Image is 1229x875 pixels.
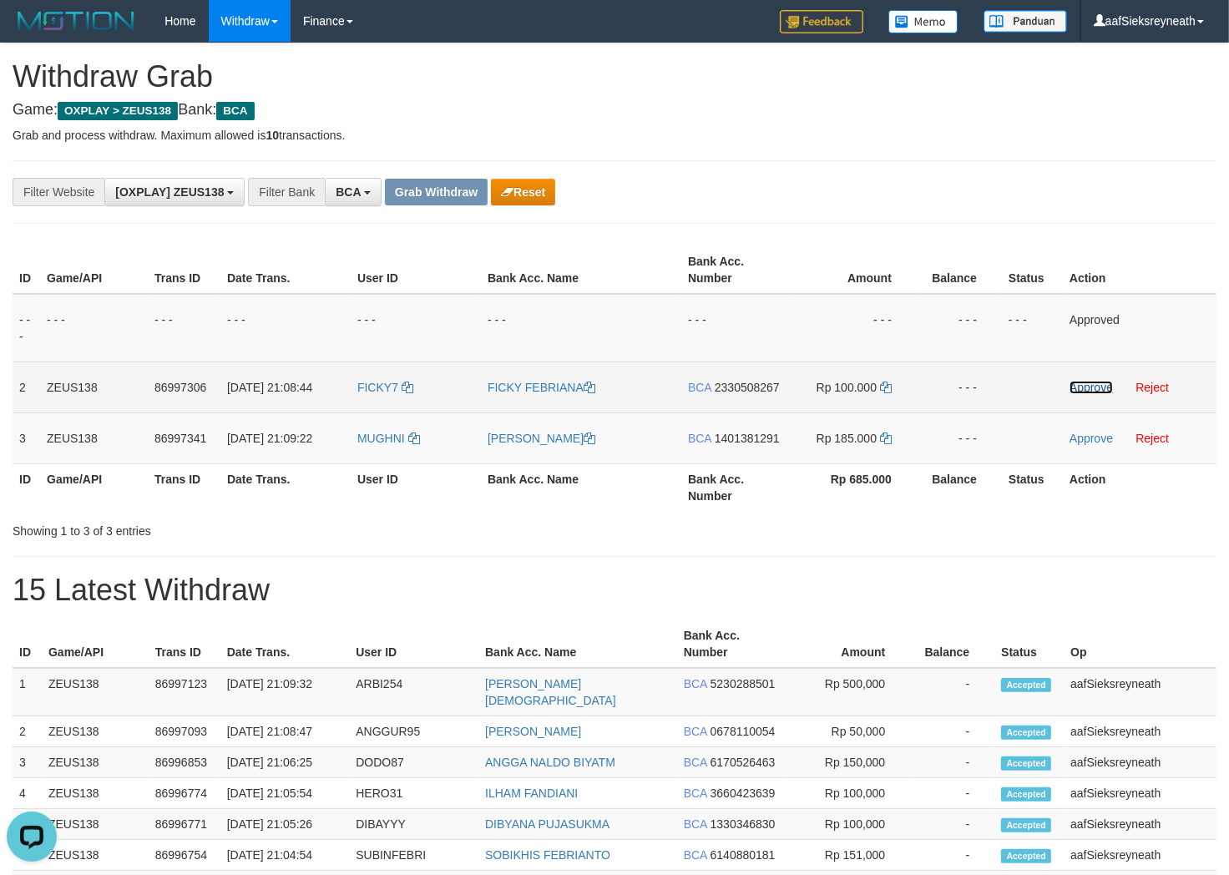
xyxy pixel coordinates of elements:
[917,412,1002,463] td: - - -
[684,848,707,862] span: BCA
[1064,668,1216,716] td: aafSieksreyneath
[42,778,149,809] td: ZEUS138
[488,381,595,394] a: FICKY FEBRIANA
[349,778,478,809] td: HERO31
[478,620,677,668] th: Bank Acc. Name
[711,817,776,831] span: Copy 1330346830 to clipboard
[357,432,420,445] a: MUGHNI
[13,102,1216,119] h4: Game: Bank:
[220,463,351,511] th: Date Trans.
[677,620,784,668] th: Bank Acc. Number
[148,463,220,511] th: Trans ID
[481,294,681,362] td: - - -
[1064,716,1216,747] td: aafSieksreyneath
[149,778,220,809] td: 86996774
[681,463,789,511] th: Bank Acc. Number
[13,574,1216,607] h1: 15 Latest Withdraw
[681,246,789,294] th: Bank Acc. Number
[789,294,917,362] td: - - -
[40,463,148,511] th: Game/API
[1064,747,1216,778] td: aafSieksreyneath
[42,716,149,747] td: ZEUS138
[13,60,1216,94] h1: Withdraw Grab
[220,716,350,747] td: [DATE] 21:08:47
[784,668,911,716] td: Rp 500,000
[1001,678,1051,692] span: Accepted
[684,786,707,800] span: BCA
[149,716,220,747] td: 86997093
[149,809,220,840] td: 86996771
[1064,778,1216,809] td: aafSieksreyneath
[349,840,478,871] td: SUBINFEBRI
[349,716,478,747] td: ANGGUR95
[115,185,224,199] span: [OXPLAY] ZEUS138
[910,668,994,716] td: -
[485,725,581,738] a: [PERSON_NAME]
[1002,463,1063,511] th: Status
[40,246,148,294] th: Game/API
[149,620,220,668] th: Trans ID
[910,809,994,840] td: -
[336,185,361,199] span: BCA
[40,294,148,362] td: - - -
[42,620,149,668] th: Game/API
[1135,381,1169,394] a: Reject
[220,668,350,716] td: [DATE] 21:09:32
[817,432,877,445] span: Rp 185.000
[684,756,707,769] span: BCA
[784,747,911,778] td: Rp 150,000
[1001,756,1051,771] span: Accepted
[385,179,488,205] button: Grab Withdraw
[227,381,312,394] span: [DATE] 21:08:44
[917,294,1002,362] td: - - -
[715,432,780,445] span: Copy 1401381291 to clipboard
[1064,809,1216,840] td: aafSieksreyneath
[42,840,149,871] td: ZEUS138
[684,677,707,690] span: BCA
[42,809,149,840] td: ZEUS138
[216,102,254,120] span: BCA
[784,620,911,668] th: Amount
[220,620,350,668] th: Date Trans.
[349,809,478,840] td: DIBAYYY
[349,668,478,716] td: ARBI254
[351,463,481,511] th: User ID
[148,294,220,362] td: - - -
[984,10,1067,33] img: panduan.png
[681,294,789,362] td: - - -
[711,756,776,769] span: Copy 6170526463 to clipboard
[1001,818,1051,832] span: Accepted
[13,362,40,412] td: 2
[325,178,382,206] button: BCA
[1001,787,1051,802] span: Accepted
[711,677,776,690] span: Copy 5230288501 to clipboard
[154,432,206,445] span: 86997341
[220,246,351,294] th: Date Trans.
[711,786,776,800] span: Copy 3660423639 to clipboard
[13,127,1216,144] p: Grab and process withdraw. Maximum allowed is transactions.
[1001,849,1051,863] span: Accepted
[917,246,1002,294] th: Balance
[1063,463,1216,511] th: Action
[485,848,610,862] a: SOBIKHIS FEBRIANTO
[1070,432,1113,445] a: Approve
[917,463,1002,511] th: Balance
[481,463,681,511] th: Bank Acc. Name
[13,463,40,511] th: ID
[13,778,42,809] td: 4
[227,432,312,445] span: [DATE] 21:09:22
[910,716,994,747] td: -
[357,432,405,445] span: MUGHNI
[485,756,615,769] a: ANGGA NALDO BIYATM
[688,432,711,445] span: BCA
[485,817,609,831] a: DIBYANA PUJASUKMA
[784,809,911,840] td: Rp 100,000
[1064,620,1216,668] th: Op
[248,178,325,206] div: Filter Bank
[351,294,481,362] td: - - -
[357,381,413,394] a: FICKY7
[40,412,148,463] td: ZEUS138
[910,620,994,668] th: Balance
[104,178,245,206] button: [OXPLAY] ZEUS138
[880,432,892,445] a: Copy 185000 to clipboard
